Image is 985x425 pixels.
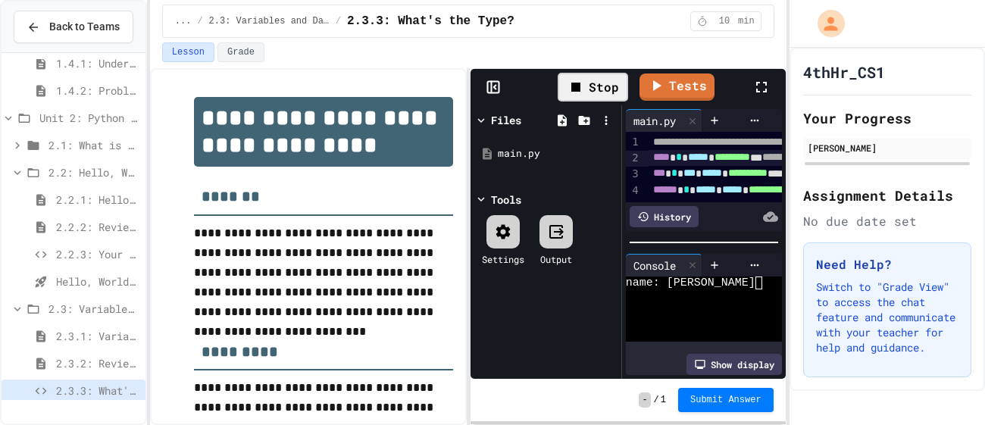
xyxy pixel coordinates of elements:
div: My Account [802,6,849,41]
div: main.py [626,113,683,129]
div: 5 [626,199,641,215]
span: Unit 2: Python Fundamentals [39,110,139,126]
div: Settings [482,252,524,266]
div: Console [626,258,683,273]
button: Grade [217,42,264,62]
h3: Need Help? [816,255,958,273]
div: Console [626,254,702,277]
button: Back to Teams [14,11,133,43]
div: 2 [626,151,641,167]
h2: Your Progress [803,108,971,129]
span: 2.3.3: What's the Type? [347,12,514,30]
span: name: [PERSON_NAME] [626,277,755,289]
p: Switch to "Grade View" to access the chat feature and communicate with your teacher for help and ... [816,280,958,355]
span: Submit Answer [690,394,761,406]
span: 1 [661,394,666,406]
div: main.py [498,146,616,161]
span: 2.3.3: What's the Type? [56,383,139,398]
span: 1.4.2: Problem Solving Reflection [56,83,139,98]
span: / [336,15,341,27]
span: Hello, World! - Quiz [56,273,139,289]
div: Output [540,252,572,266]
span: 2.2.1: Hello, World! [56,192,139,208]
span: / [654,394,659,406]
h2: Assignment Details [803,185,971,206]
span: 1.4.1: Understanding Games with Flowcharts [56,55,139,71]
span: 2.1: What is Code? [48,137,139,153]
div: 3 [626,167,641,183]
div: Show display [686,354,782,375]
h1: 4thHr_CS1 [803,61,885,83]
span: 2.3.2: Review - Variables and Data Types [56,355,139,371]
span: min [738,15,755,27]
button: Lesson [162,42,214,62]
a: Tests [639,73,715,101]
span: Back to Teams [49,19,120,35]
div: 1 [626,135,641,151]
div: Files [491,112,521,128]
span: 10 [712,15,736,27]
div: [PERSON_NAME] [808,141,967,155]
div: 4 [626,183,641,199]
div: Tools [491,192,521,208]
span: / [197,15,202,27]
span: 2.2: Hello, World! [48,164,139,180]
span: 2.2.2: Review - Hello, World! [56,219,139,235]
span: ... [175,15,192,27]
div: History [630,206,699,227]
div: main.py [626,109,702,132]
span: 2.3: Variables and Data Types [209,15,330,27]
span: - [639,392,650,408]
span: 2.2.3: Your Name and Favorite Movie [56,246,139,262]
button: Submit Answer [678,388,774,412]
span: 2.3.1: Variables and Data Types [56,328,139,344]
div: No due date set [803,212,971,230]
span: 2.3: Variables and Data Types [48,301,139,317]
div: Stop [558,73,628,102]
